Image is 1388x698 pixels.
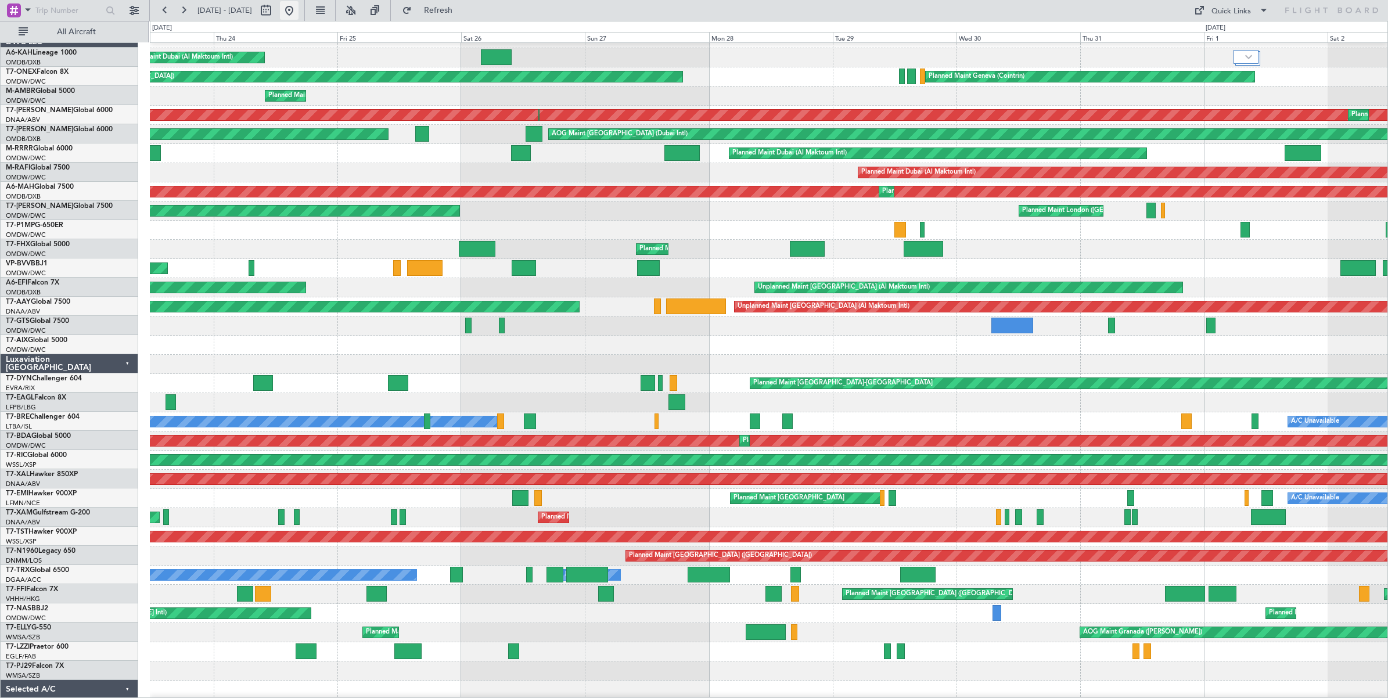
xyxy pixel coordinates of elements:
[1211,6,1251,17] div: Quick Links
[6,307,40,316] a: DNAA/ABV
[414,6,463,15] span: Refresh
[1291,490,1339,507] div: A/C Unavailable
[6,624,51,631] a: T7-ELLYG-550
[6,537,37,546] a: WSSL/XSP
[6,318,30,325] span: T7-GTS
[1291,413,1339,430] div: A/C Unavailable
[268,87,451,105] div: Planned Maint [GEOGRAPHIC_DATA] ([GEOGRAPHIC_DATA])
[6,663,64,670] a: T7-PJ29Falcon 7X
[6,49,77,56] a: A6-KAHLineage 1000
[6,633,40,642] a: WMSA/SZB
[6,145,73,152] a: M-RRRRGlobal 6000
[6,624,31,631] span: T7-ELLY
[6,605,48,612] a: T7-NASBBJ2
[882,183,1076,200] div: Planned Maint [GEOGRAPHIC_DATA] ([GEOGRAPHIC_DATA] Intl)
[6,499,40,508] a: LFMN/NCE
[6,184,34,190] span: A6-MAH
[6,298,31,305] span: T7-AAY
[6,586,26,593] span: T7-FFI
[6,77,46,86] a: OMDW/DWC
[6,192,41,201] a: OMDB/DXB
[6,241,70,248] a: T7-FHXGlobal 5000
[6,145,33,152] span: M-RRRR
[6,203,113,210] a: T7-[PERSON_NAME]Global 7500
[6,211,46,220] a: OMDW/DWC
[861,164,976,181] div: Planned Maint Dubai (Al Maktoum Intl)
[6,403,36,412] a: LFPB/LBG
[6,337,67,344] a: T7-AIXGlobal 5000
[743,432,857,449] div: Planned Maint Dubai (Al Maktoum Intl)
[152,23,172,33] div: [DATE]
[6,460,37,469] a: WSSL/XSP
[6,528,77,535] a: T7-TSTHawker 900XP
[6,203,73,210] span: T7-[PERSON_NAME]
[397,1,466,20] button: Refresh
[461,32,585,42] div: Sat 26
[6,231,46,239] a: OMDW/DWC
[6,126,113,133] a: T7-[PERSON_NAME]Global 6000
[552,125,688,143] div: AOG Maint [GEOGRAPHIC_DATA] (Dubai Intl)
[6,556,42,565] a: DNMM/LOS
[6,586,58,593] a: T7-FFIFalcon 7X
[6,69,37,75] span: T7-ONEX
[90,32,214,42] div: Wed 23
[6,260,48,267] a: VP-BVVBBJ1
[6,250,46,258] a: OMDW/DWC
[214,32,337,42] div: Thu 24
[6,567,30,574] span: T7-TRX
[1188,1,1274,20] button: Quick Links
[6,375,32,382] span: T7-DYN
[6,480,40,488] a: DNAA/ABV
[6,69,69,75] a: T7-ONEXFalcon 8X
[6,135,41,143] a: OMDB/DXB
[957,32,1080,42] div: Wed 30
[6,222,35,229] span: T7-P1MP
[6,337,28,344] span: T7-AIX
[6,605,31,612] span: T7-NAS
[733,490,844,507] div: Planned Maint [GEOGRAPHIC_DATA]
[846,585,1040,603] div: Planned Maint [GEOGRAPHIC_DATA] ([GEOGRAPHIC_DATA] Intl)
[639,240,822,258] div: Planned Maint [GEOGRAPHIC_DATA] ([GEOGRAPHIC_DATA])
[6,663,32,670] span: T7-PJ29
[1206,23,1225,33] div: [DATE]
[709,32,833,42] div: Mon 28
[30,28,123,36] span: All Aircraft
[6,318,69,325] a: T7-GTSGlobal 7500
[366,624,469,641] div: Planned Maint Sharjah (Sharjah Intl)
[118,49,233,66] div: Planned Maint Dubai (Al Maktoum Intl)
[6,279,27,286] span: A6-EFI
[1245,55,1252,59] img: arrow-gray.svg
[337,32,461,42] div: Fri 25
[541,509,672,526] div: Planned Maint Abuja ([PERSON_NAME] Intl)
[13,23,126,41] button: All Aircraft
[585,32,709,42] div: Sun 27
[6,241,30,248] span: T7-FHX
[6,126,73,133] span: T7-[PERSON_NAME]
[6,184,74,190] a: A6-MAHGlobal 7500
[6,490,28,497] span: T7-EMI
[6,595,40,603] a: VHHH/HKG
[6,422,32,431] a: LTBA/ISL
[6,643,69,650] a: T7-LZZIPraetor 600
[6,107,113,114] a: T7-[PERSON_NAME]Global 6000
[6,413,80,420] a: T7-BREChallenger 604
[6,164,70,171] a: M-RAFIGlobal 7500
[6,394,34,401] span: T7-EAGL
[35,2,102,19] input: Trip Number
[6,346,46,354] a: OMDW/DWC
[6,394,66,401] a: T7-EAGLFalcon 8X
[6,298,70,305] a: T7-AAYGlobal 7500
[6,452,67,459] a: T7-RICGlobal 6000
[6,326,46,335] a: OMDW/DWC
[6,509,33,516] span: T7-XAM
[6,652,36,661] a: EGLF/FAB
[6,548,75,555] a: T7-N1960Legacy 650
[629,547,812,564] div: Planned Maint [GEOGRAPHIC_DATA] ([GEOGRAPHIC_DATA])
[6,49,33,56] span: A6-KAH
[6,518,40,527] a: DNAA/ABV
[6,58,41,67] a: OMDB/DXB
[6,116,40,124] a: DNAA/ABV
[6,671,40,680] a: WMSA/SZB
[6,260,31,267] span: VP-BVV
[738,298,909,315] div: Unplanned Maint [GEOGRAPHIC_DATA] (Al Maktoum Intl)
